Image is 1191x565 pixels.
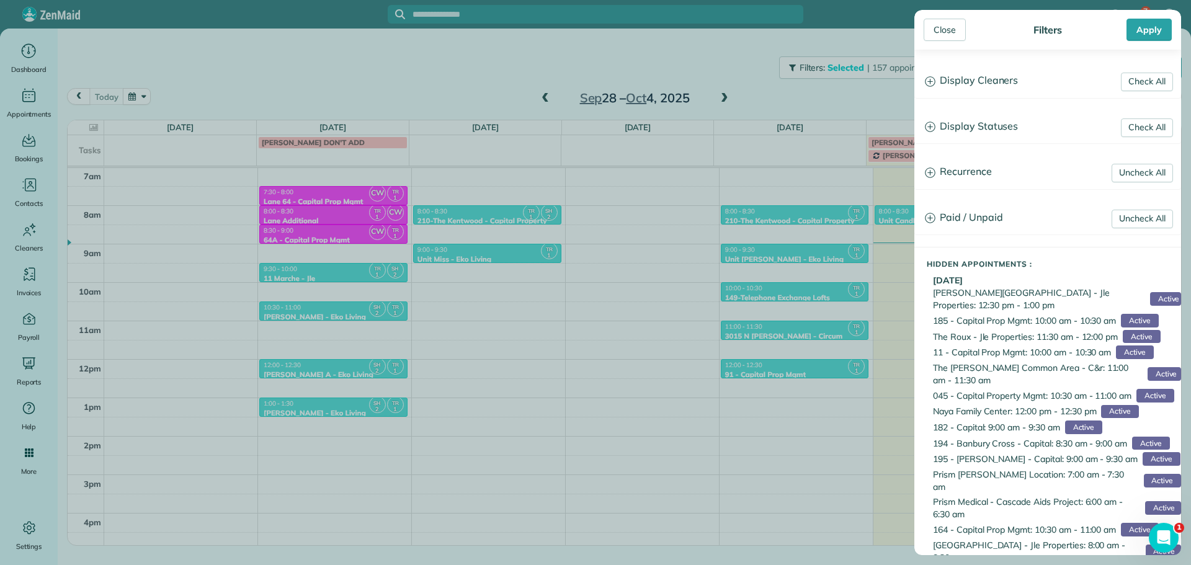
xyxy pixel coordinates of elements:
[933,468,1139,493] span: Prism [PERSON_NAME] Location: 7:00 am - 7:30 am
[1136,389,1174,403] span: Active
[1112,164,1173,182] a: Uncheck All
[933,346,1111,358] span: 11 - Capital Prop Mgmt: 10:00 am - 10:30 am
[933,405,1096,417] span: Naya Family Center: 12:00 pm - 12:30 pm
[1143,452,1180,466] span: Active
[1146,545,1181,558] span: Active
[1145,501,1181,515] span: Active
[933,389,1131,402] span: 045 - Capital Property Mgmt: 10:30 am - 11:00 am
[1121,523,1158,536] span: Active
[927,260,1181,268] h5: Hidden Appointments :
[915,156,1180,188] a: Recurrence
[933,437,1127,450] span: 194 - Banbury Cross - Capital: 8:30 am - 9:00 am
[933,331,1118,343] span: The Roux - Jle Properties: 11:30 am - 12:00 pm
[1123,330,1160,344] span: Active
[1174,523,1184,533] span: 1
[1144,474,1181,487] span: Active
[1126,19,1172,41] div: Apply
[933,539,1141,564] span: [GEOGRAPHIC_DATA] - Jle Properties: 8:00 am - 8:30 am
[1116,345,1153,359] span: Active
[1121,314,1158,327] span: Active
[1132,437,1169,450] span: Active
[915,111,1180,143] a: Display Statuses
[933,496,1140,520] span: Prism Medical - Cascade Aids Project: 6:00 am - 6:30 am
[915,202,1180,234] a: Paid / Unpaid
[1121,73,1173,91] a: Check All
[933,523,1116,536] span: 164 - Capital Prop Mgmt: 10:30 am - 11:00 am
[1121,118,1173,137] a: Check All
[933,421,1060,434] span: 182 - Capital: 9:00 am - 9:30 am
[1112,210,1173,228] a: Uncheck All
[933,362,1143,386] span: The [PERSON_NAME] Common Area - C&r: 11:00 am - 11:30 am
[933,275,963,286] b: [DATE]
[1101,405,1138,419] span: Active
[915,65,1180,97] a: Display Cleaners
[1149,523,1179,553] iframe: Intercom live chat
[933,453,1138,465] span: 195 - [PERSON_NAME] - Capital: 9:00 am - 9:30 am
[933,314,1116,327] span: 185 - Capital Prop Mgmt: 10:00 am - 10:30 am
[924,19,966,41] div: Close
[1148,367,1181,381] span: Active
[1150,292,1181,306] span: Active
[933,287,1145,311] span: [PERSON_NAME][GEOGRAPHIC_DATA] - Jle Properties: 12:30 pm - 1:00 pm
[1065,420,1102,434] span: Active
[1030,24,1066,36] div: Filters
